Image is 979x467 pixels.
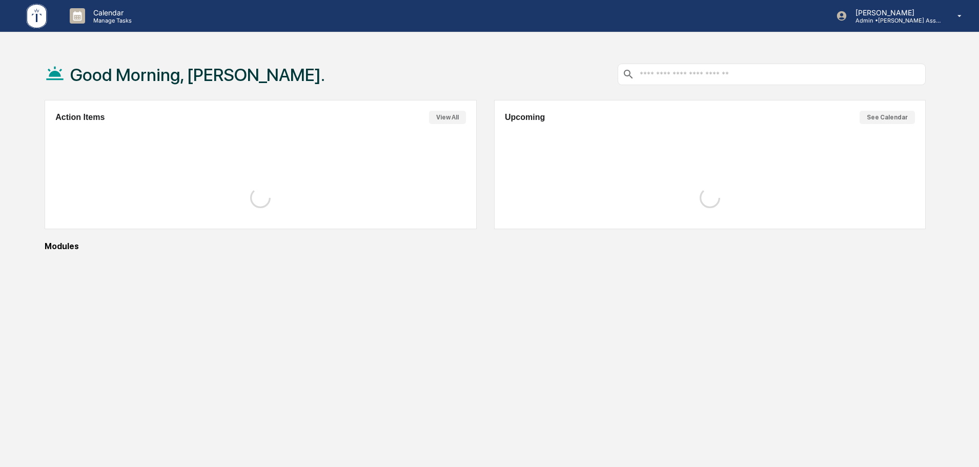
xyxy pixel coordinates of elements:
[25,2,49,30] img: logo
[429,111,466,124] button: View All
[847,17,943,24] p: Admin • [PERSON_NAME] Asset Management LLC
[55,113,105,122] h2: Action Items
[505,113,545,122] h2: Upcoming
[85,17,137,24] p: Manage Tasks
[860,111,915,124] button: See Calendar
[70,65,325,85] h1: Good Morning, [PERSON_NAME].
[85,8,137,17] p: Calendar
[847,8,943,17] p: [PERSON_NAME]
[45,241,926,251] div: Modules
